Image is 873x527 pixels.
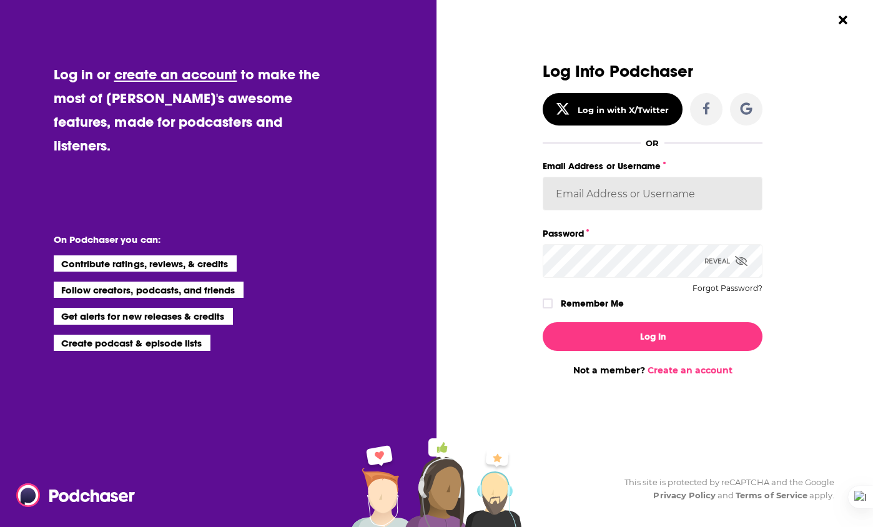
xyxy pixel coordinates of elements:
[114,66,237,83] a: create an account
[561,295,624,312] label: Remember Me
[543,322,762,351] button: Log In
[543,177,762,210] input: Email Address or Username
[693,284,762,293] button: Forgot Password?
[543,158,762,174] label: Email Address or Username
[831,8,855,32] button: Close Button
[646,138,659,148] div: OR
[578,105,669,115] div: Log in with X/Twitter
[648,365,732,376] a: Create an account
[54,234,303,245] li: On Podchaser you can:
[614,476,834,502] div: This site is protected by reCAPTCHA and the Google and apply.
[543,225,762,242] label: Password
[704,244,747,278] div: Reveal
[54,255,237,272] li: Contribute ratings, reviews, & credits
[54,335,210,351] li: Create podcast & episode lists
[16,483,126,507] a: Podchaser - Follow, Share and Rate Podcasts
[543,93,683,126] button: Log in with X/Twitter
[54,308,233,324] li: Get alerts for new releases & credits
[16,483,136,507] img: Podchaser - Follow, Share and Rate Podcasts
[543,62,762,81] h3: Log Into Podchaser
[736,490,807,500] a: Terms of Service
[543,365,762,376] div: Not a member?
[653,490,716,500] a: Privacy Policy
[54,282,244,298] li: Follow creators, podcasts, and friends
